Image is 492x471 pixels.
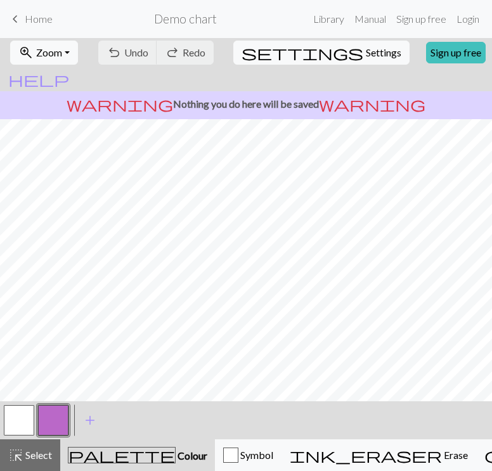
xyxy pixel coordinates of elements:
span: palette [68,446,175,464]
span: warning [319,95,425,113]
span: warning [67,95,173,113]
span: Settings [366,45,401,60]
span: Zoom [36,46,62,58]
span: Erase [442,449,468,461]
span: keyboard_arrow_left [8,10,23,28]
span: ink_eraser [290,446,442,464]
a: Sign up free [391,6,451,32]
button: Symbol [215,439,282,471]
button: Erase [282,439,476,471]
a: Home [8,8,53,30]
span: Select [23,449,52,461]
span: zoom_in [18,44,34,61]
a: Library [308,6,349,32]
span: help [8,70,69,88]
p: Nothing you do here will be saved [5,96,487,112]
a: Sign up free [426,42,486,63]
button: Zoom [10,41,78,65]
span: settings [242,44,363,61]
span: add [82,411,98,429]
i: Settings [242,45,363,60]
span: Home [25,13,53,25]
span: Symbol [238,449,273,461]
span: Colour [176,449,207,461]
a: Manual [349,6,391,32]
a: Login [451,6,484,32]
button: Colour [60,439,215,471]
span: highlight_alt [8,446,23,464]
h2: Demo chart [154,11,217,26]
button: SettingsSettings [233,41,410,65]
